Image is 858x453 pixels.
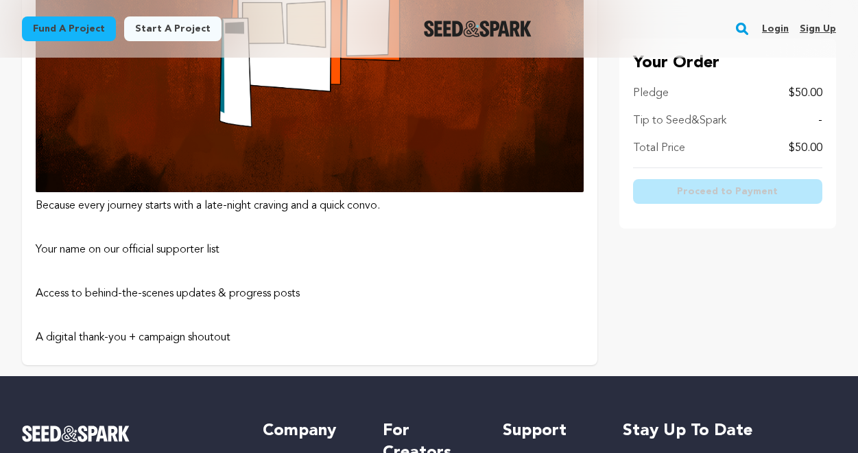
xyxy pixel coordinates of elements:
p: Your name on our official supporter list [36,242,584,258]
a: Sign up [800,18,836,40]
a: Start a project [124,16,222,41]
a: Login [762,18,789,40]
img: Seed&Spark Logo Dark Mode [424,21,532,37]
p: Your Order [633,52,822,74]
span: Proceed to Payment [677,185,778,198]
a: Seed&Spark Homepage [424,21,532,37]
p: Access to behind-the-scenes updates & progress posts [36,286,584,302]
p: Pledge [633,85,669,102]
p: $50.00 [789,140,822,156]
p: $50.00 [789,85,822,102]
a: Fund a project [22,16,116,41]
h5: Support [503,420,595,442]
p: A digital thank-you + campaign shoutout [36,329,584,346]
h5: Stay up to date [623,420,836,442]
p: Because every journey starts with a late-night craving and a quick convo. [36,198,584,214]
img: Seed&Spark Logo [22,426,130,442]
p: Total Price [633,140,685,156]
a: Seed&Spark Homepage [22,426,235,442]
h5: Company [263,420,355,442]
p: - [818,113,822,129]
p: Tip to Seed&Spark [633,113,726,129]
button: Proceed to Payment [633,179,822,204]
